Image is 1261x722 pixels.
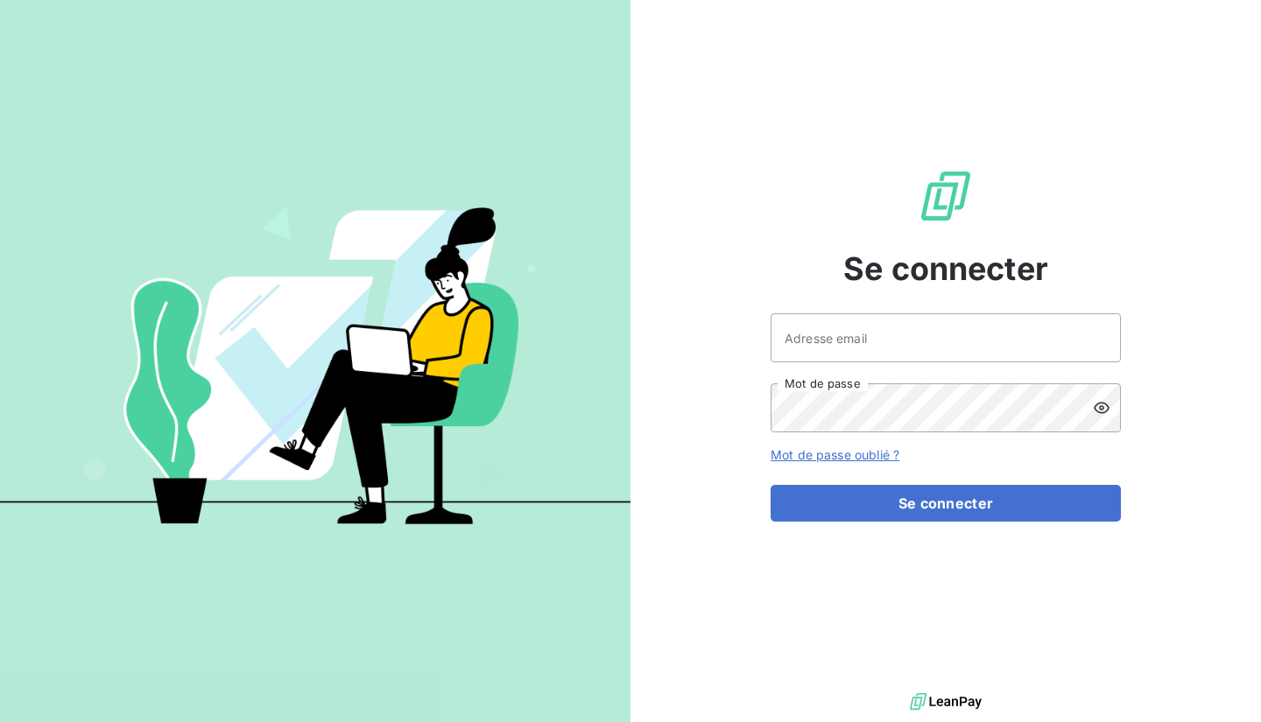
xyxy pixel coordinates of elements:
[771,313,1121,362] input: placeholder
[918,168,974,224] img: Logo LeanPay
[843,245,1048,292] span: Se connecter
[771,485,1121,522] button: Se connecter
[771,447,899,462] a: Mot de passe oublié ?
[910,689,982,715] img: logo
